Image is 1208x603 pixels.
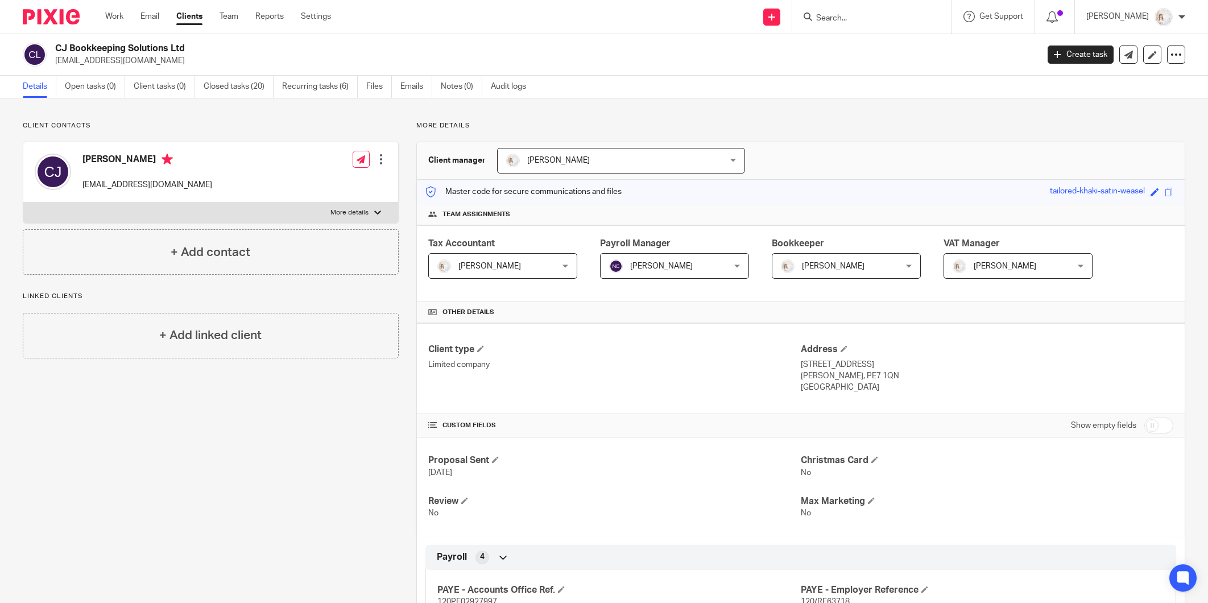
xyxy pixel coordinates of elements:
[801,344,1173,356] h4: Address
[55,43,835,55] h2: CJ Bookkeeping Solutions Ltd
[437,259,451,273] img: Image.jpeg
[480,551,485,563] span: 4
[140,11,159,22] a: Email
[802,262,864,270] span: [PERSON_NAME]
[105,11,123,22] a: Work
[491,76,535,98] a: Audit logs
[437,551,467,563] span: Payroll
[442,308,494,317] span: Other details
[974,262,1036,270] span: [PERSON_NAME]
[400,76,432,98] a: Emails
[82,154,212,168] h4: [PERSON_NAME]
[134,76,195,98] a: Client tasks (0)
[630,262,693,270] span: [PERSON_NAME]
[159,327,262,344] h4: + Add linked client
[255,11,284,22] a: Reports
[65,76,125,98] a: Open tasks (0)
[801,469,811,477] span: No
[1071,420,1136,431] label: Show empty fields
[428,455,801,466] h4: Proposal Sent
[55,55,1031,67] p: [EMAIL_ADDRESS][DOMAIN_NAME]
[801,455,1173,466] h4: Christmas Card
[506,154,520,167] img: Image.jpeg
[171,243,250,261] h4: + Add contact
[801,370,1173,382] p: [PERSON_NAME], PE7 1QN
[330,208,369,217] p: More details
[801,495,1173,507] h4: Max Marketing
[301,11,331,22] a: Settings
[1048,46,1114,64] a: Create task
[428,239,495,248] span: Tax Accountant
[781,259,795,273] img: Image.jpeg
[801,382,1173,393] p: [GEOGRAPHIC_DATA]
[1050,185,1145,199] div: tailored-khaki-satin-weasel
[428,359,801,370] p: Limited company
[176,11,202,22] a: Clients
[162,154,173,165] i: Primary
[979,13,1023,20] span: Get Support
[366,76,392,98] a: Files
[425,186,622,197] p: Master code for secure communications and files
[428,421,801,430] h4: CUSTOM FIELDS
[801,359,1173,370] p: [STREET_ADDRESS]
[23,121,399,130] p: Client contacts
[204,76,274,98] a: Closed tasks (20)
[772,239,824,248] span: Bookkeeper
[416,121,1185,130] p: More details
[428,155,486,166] h3: Client manager
[527,156,590,164] span: [PERSON_NAME]
[23,9,80,24] img: Pixie
[441,76,482,98] a: Notes (0)
[442,210,510,219] span: Team assignments
[82,179,212,191] p: [EMAIL_ADDRESS][DOMAIN_NAME]
[428,509,438,517] span: No
[428,344,801,356] h4: Client type
[815,14,917,24] input: Search
[458,262,521,270] span: [PERSON_NAME]
[953,259,966,273] img: Image.jpeg
[1086,11,1149,22] p: [PERSON_NAME]
[944,239,1000,248] span: VAT Manager
[428,469,452,477] span: [DATE]
[23,292,399,301] p: Linked clients
[23,43,47,67] img: svg%3E
[437,584,801,596] h4: PAYE - Accounts Office Ref.
[35,154,71,190] img: svg%3E
[428,495,801,507] h4: Review
[1155,8,1173,26] img: Image.jpeg
[23,76,56,98] a: Details
[801,509,811,517] span: No
[600,239,671,248] span: Payroll Manager
[609,259,623,273] img: svg%3E
[801,584,1164,596] h4: PAYE - Employer Reference
[220,11,238,22] a: Team
[282,76,358,98] a: Recurring tasks (6)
